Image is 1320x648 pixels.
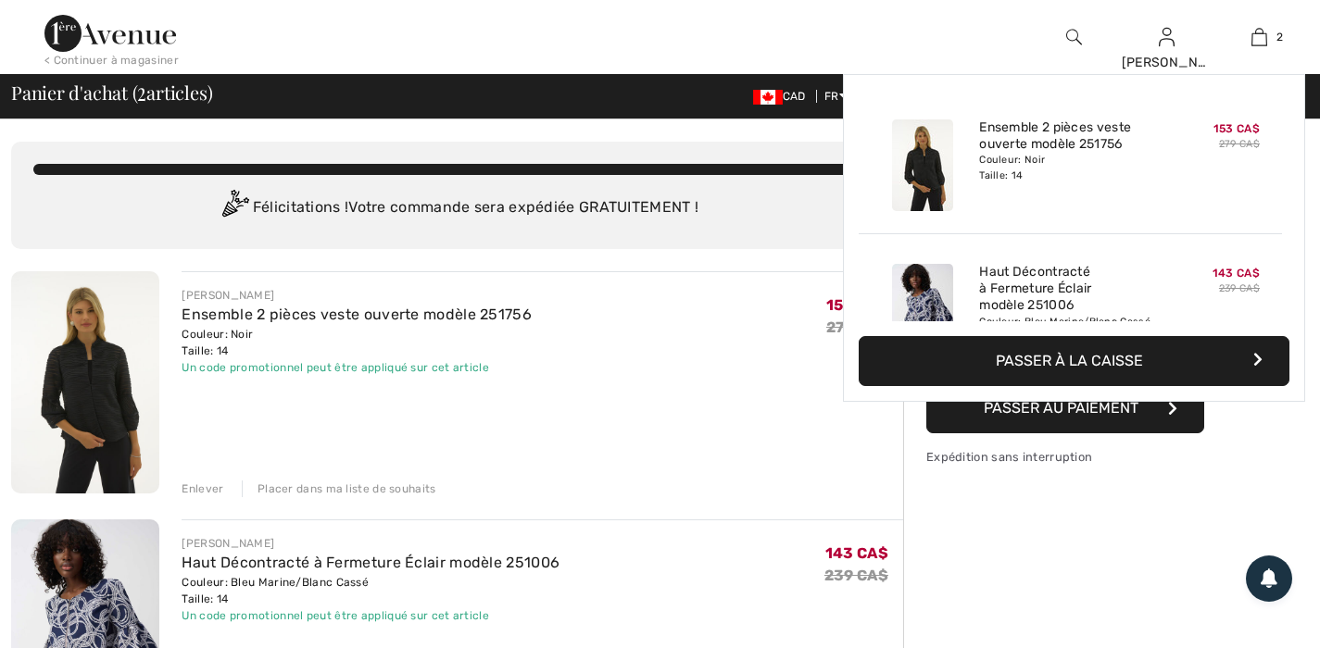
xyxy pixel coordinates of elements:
[11,83,212,102] span: Panier d'achat ( articles)
[216,190,253,227] img: Congratulation2.svg
[1122,53,1213,72] div: [PERSON_NAME]
[1276,29,1283,45] span: 2
[182,554,559,571] a: Haut Décontracté à Fermeture Éclair modèle 251006
[242,480,436,497] div: Placer dans ma liste de souhaits
[182,287,532,304] div: [PERSON_NAME]
[1251,26,1267,48] img: Mon panier
[825,544,888,562] span: 143 CA$
[1213,122,1260,135] span: 153 CA$
[1066,26,1082,48] img: recherche
[824,90,848,103] span: FR
[984,399,1138,417] span: Passer au paiement
[11,271,159,493] img: Ensemble 2 pièces veste ouverte modèle 251756
[753,90,813,103] span: CAD
[859,336,1289,386] button: Passer à la caisse
[753,90,783,105] img: Canadian Dollar
[826,296,888,314] span: 153 CA$
[182,305,532,323] a: Ensemble 2 pièces veste ouverte modèle 251756
[926,448,1204,466] div: Expédition sans interruption
[44,15,176,52] img: 1ère Avenue
[824,567,888,584] s: 239 CA$
[182,574,559,607] div: Couleur: Bleu Marine/Blanc Cassé Taille: 14
[926,383,1204,433] button: Passer au paiement
[182,607,559,624] div: Un code promotionnel peut être appliqué sur cet article
[979,153,1162,182] div: Couleur: Noir Taille: 14
[979,315,1162,344] div: Couleur: Bleu Marine/Blanc Cassé Taille: 14
[1213,267,1260,280] span: 143 CA$
[1219,282,1260,294] s: 239 CA$
[1159,28,1175,45] a: Se connecter
[892,264,953,355] img: Haut Décontracté à Fermeture Éclair modèle 251006
[33,190,881,227] div: Félicitations ! Votre commande sera expédiée GRATUITEMENT !
[892,119,953,211] img: Ensemble 2 pièces veste ouverte modèle 251756
[182,535,559,552] div: [PERSON_NAME]
[1219,138,1260,150] s: 279 CA$
[182,480,223,497] div: Enlever
[826,318,888,336] s: 279 CA$
[1213,26,1304,48] a: 2
[979,119,1162,153] a: Ensemble 2 pièces veste ouverte modèle 251756
[182,359,532,376] div: Un code promotionnel peut être appliqué sur cet article
[182,326,532,359] div: Couleur: Noir Taille: 14
[979,264,1162,315] a: Haut Décontracté à Fermeture Éclair modèle 251006
[1159,26,1175,48] img: Mes infos
[137,79,146,103] span: 2
[44,52,179,69] div: < Continuer à magasiner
